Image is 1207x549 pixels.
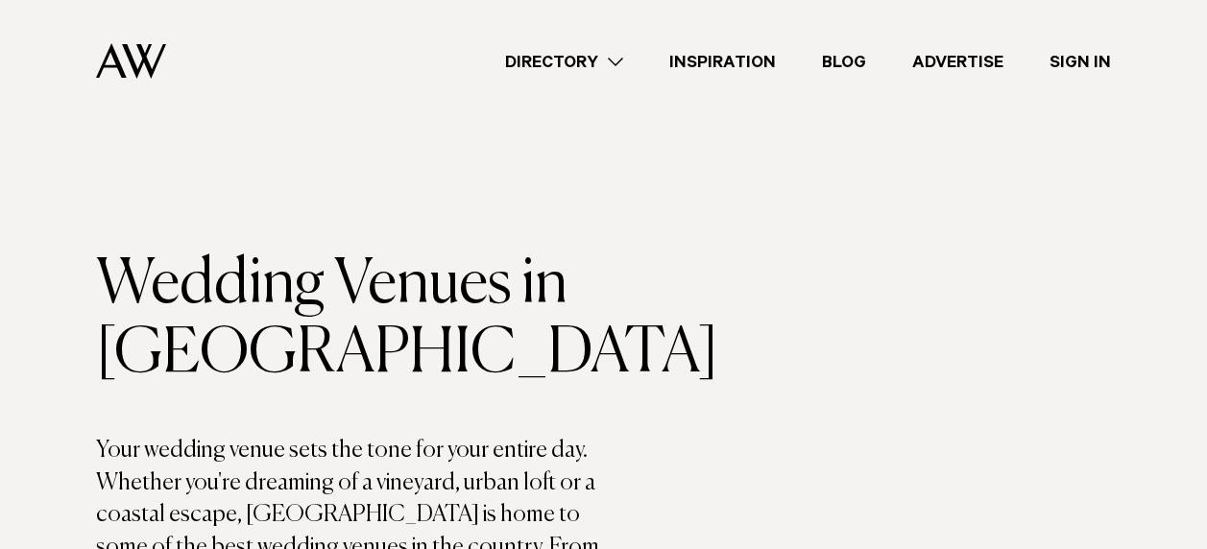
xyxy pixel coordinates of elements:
[646,49,799,75] a: Inspiration
[96,251,604,389] h1: Wedding Venues in [GEOGRAPHIC_DATA]
[1026,49,1134,75] a: Sign In
[96,43,166,79] img: Auckland Weddings Logo
[799,49,889,75] a: Blog
[482,49,646,75] a: Directory
[889,49,1026,75] a: Advertise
